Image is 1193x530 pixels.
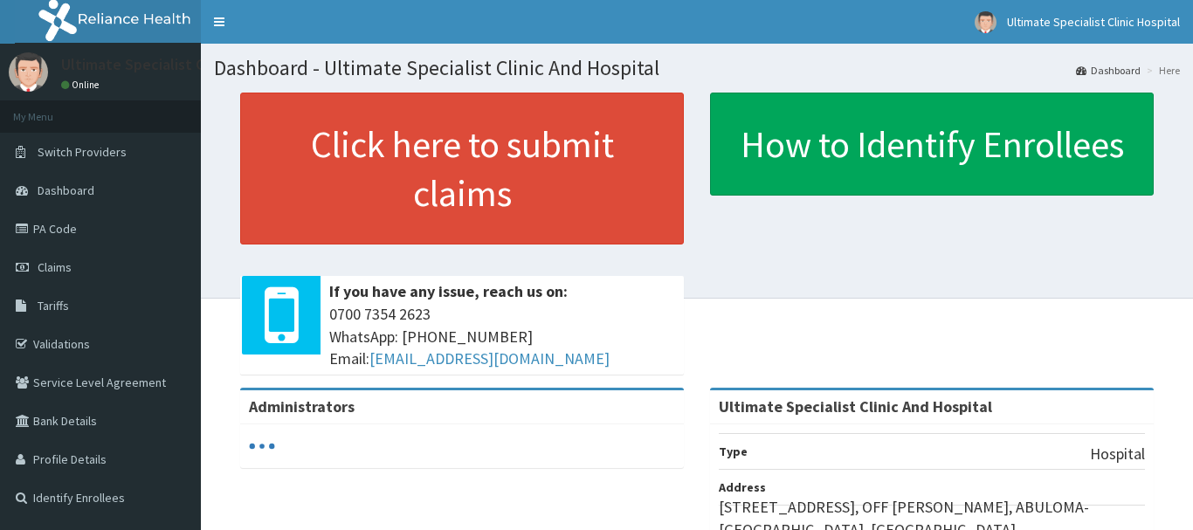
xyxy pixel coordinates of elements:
span: 0700 7354 2623 WhatsApp: [PHONE_NUMBER] Email: [329,303,675,370]
span: Claims [38,259,72,275]
span: Tariffs [38,298,69,313]
a: Click here to submit claims [240,93,684,244]
a: Dashboard [1076,63,1141,78]
strong: Ultimate Specialist Clinic And Hospital [719,396,992,416]
b: Address [719,479,766,495]
span: Switch Providers [38,144,127,160]
li: Here [1142,63,1180,78]
h1: Dashboard - Ultimate Specialist Clinic And Hospital [214,57,1180,79]
b: If you have any issue, reach us on: [329,281,568,301]
p: Hospital [1090,443,1145,465]
b: Type [719,444,748,459]
img: User Image [9,52,48,92]
a: How to Identify Enrollees [710,93,1154,196]
span: Ultimate Specialist Clinic Hospital [1007,14,1180,30]
a: Online [61,79,103,91]
a: [EMAIL_ADDRESS][DOMAIN_NAME] [369,348,610,368]
p: Ultimate Specialist Clinic Hospital [61,57,293,72]
span: Dashboard [38,182,94,198]
img: User Image [975,11,996,33]
b: Administrators [249,396,355,416]
svg: audio-loading [249,433,275,459]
